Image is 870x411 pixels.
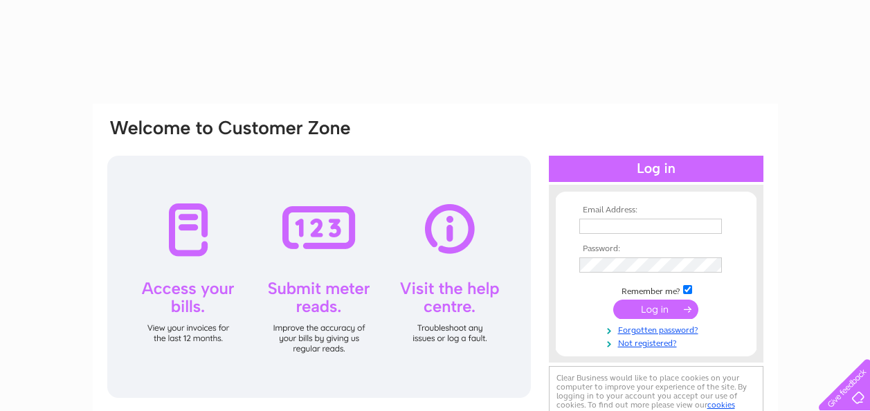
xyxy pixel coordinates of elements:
[576,205,736,215] th: Email Address:
[579,322,736,336] a: Forgotten password?
[613,300,698,319] input: Submit
[576,283,736,297] td: Remember me?
[576,244,736,254] th: Password:
[579,336,736,349] a: Not registered?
